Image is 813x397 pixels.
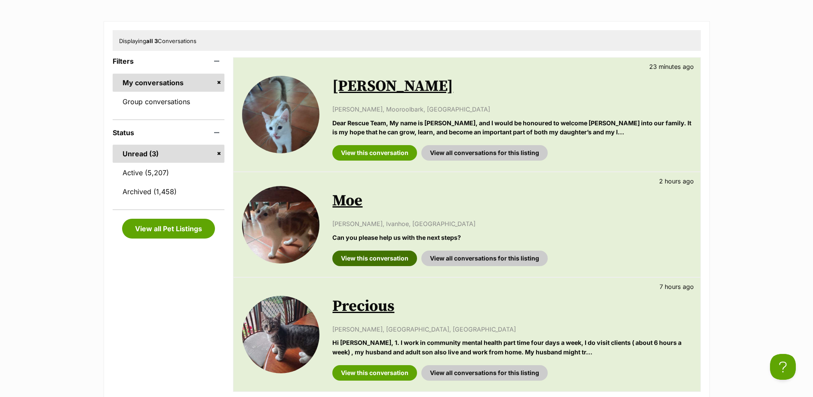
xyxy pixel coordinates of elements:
[113,129,225,136] header: Status
[113,57,225,65] header: Filters
[332,233,691,242] p: Can you please help us with the next steps?
[113,183,225,201] a: Archived (1,458)
[242,296,319,373] img: Precious
[332,297,394,316] a: Precious
[332,251,417,266] a: View this conversation
[332,325,691,334] p: [PERSON_NAME], [GEOGRAPHIC_DATA], [GEOGRAPHIC_DATA]
[113,164,225,182] a: Active (5,207)
[421,365,548,381] a: View all conversations for this listing
[113,74,225,92] a: My conversations
[332,105,691,114] p: [PERSON_NAME], Mooroolbark, [GEOGRAPHIC_DATA]
[332,145,417,161] a: View this conversation
[421,145,548,161] a: View all conversations for this listing
[122,219,215,239] a: View all Pet Listings
[332,219,691,228] p: [PERSON_NAME], Ivanhoe, [GEOGRAPHIC_DATA]
[332,77,453,96] a: [PERSON_NAME]
[660,282,694,291] p: 7 hours ago
[332,191,362,211] a: Moe
[146,37,158,44] strong: all 3
[659,177,694,186] p: 2 hours ago
[421,251,548,266] a: View all conversations for this listing
[119,37,196,44] span: Displaying Conversations
[113,145,225,163] a: Unread (3)
[649,62,694,71] p: 23 minutes ago
[770,354,796,380] iframe: Help Scout Beacon - Open
[113,93,225,111] a: Group conversations
[332,365,417,381] a: View this conversation
[242,186,319,264] img: Moe
[242,76,319,153] img: Tom
[332,338,691,357] p: Hi [PERSON_NAME], 1. I work in community mental health part time four days a week, I do visit cli...
[332,118,691,137] p: Dear Rescue Team, My name is [PERSON_NAME], and I would be honoured to welcome [PERSON_NAME] into...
